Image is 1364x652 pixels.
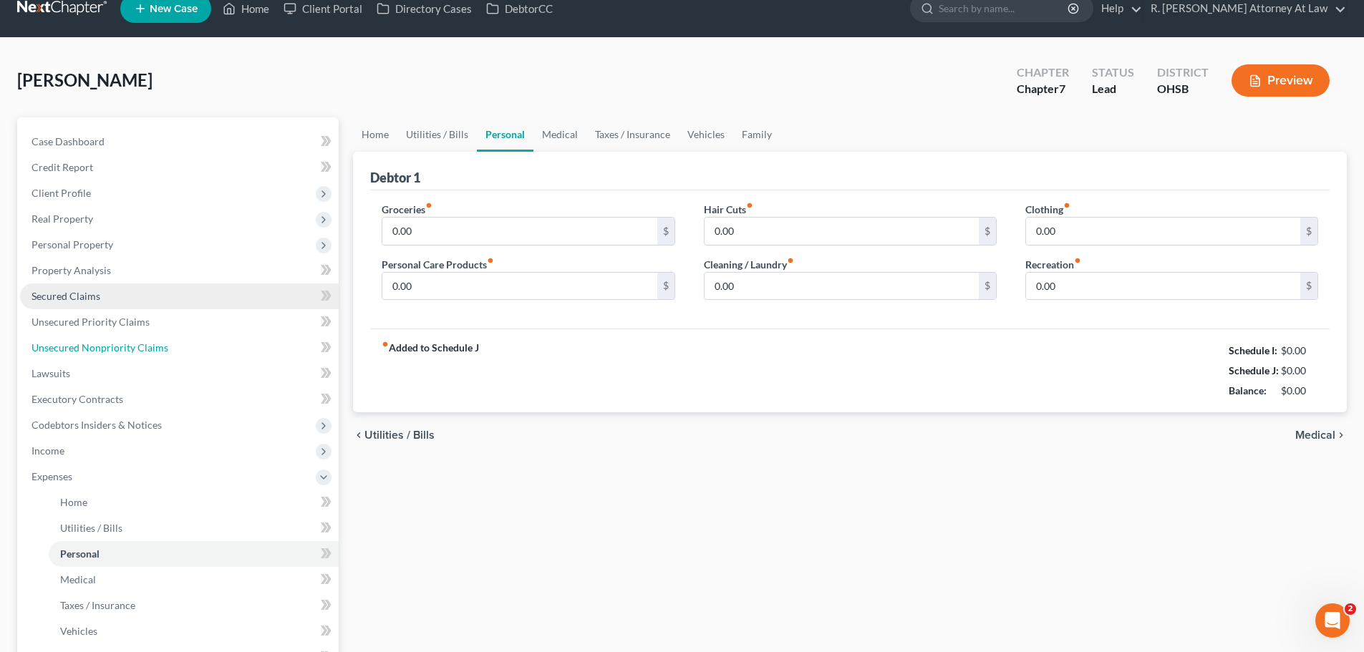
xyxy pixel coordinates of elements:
[17,69,153,90] span: [PERSON_NAME]
[1281,384,1319,398] div: $0.00
[32,264,111,276] span: Property Analysis
[32,238,113,250] span: Personal Property
[382,341,479,401] strong: Added to Schedule J
[32,341,168,354] span: Unsecured Nonpriority Claims
[20,386,339,412] a: Executory Contracts
[1025,202,1070,217] label: Clothing
[49,618,339,644] a: Vehicles
[1157,81,1209,97] div: OHSB
[1017,64,1069,81] div: Chapter
[1025,257,1081,272] label: Recreation
[353,429,435,441] button: chevron_left Utilities / Bills
[364,429,435,441] span: Utilities / Bills
[32,470,72,482] span: Expenses
[1335,429,1347,441] i: chevron_right
[1026,273,1300,300] input: --
[20,283,339,309] a: Secured Claims
[1232,64,1330,97] button: Preview
[1295,429,1335,441] span: Medical
[60,496,87,508] span: Home
[49,490,339,515] a: Home
[1315,603,1350,638] iframe: Intercom live chat
[60,599,135,611] span: Taxes / Insurance
[1281,344,1319,358] div: $0.00
[382,218,657,245] input: --
[32,444,64,457] span: Income
[60,548,100,560] span: Personal
[353,429,364,441] i: chevron_left
[49,515,339,541] a: Utilities / Bills
[32,393,123,405] span: Executory Contracts
[1092,81,1134,97] div: Lead
[32,316,150,328] span: Unsecured Priority Claims
[586,117,679,152] a: Taxes / Insurance
[657,218,674,245] div: $
[1300,218,1317,245] div: $
[60,625,97,637] span: Vehicles
[382,202,432,217] label: Groceries
[20,155,339,180] a: Credit Report
[32,213,93,225] span: Real Property
[60,573,96,585] span: Medical
[979,218,996,245] div: $
[382,341,389,348] i: fiber_manual_record
[32,161,93,173] span: Credit Report
[1229,344,1277,356] strong: Schedule I:
[705,218,979,245] input: --
[20,258,339,283] a: Property Analysis
[704,257,794,272] label: Cleaning / Laundry
[20,361,339,386] a: Lawsuits
[49,541,339,567] a: Personal
[1026,218,1300,245] input: --
[20,129,339,155] a: Case Dashboard
[32,290,100,302] span: Secured Claims
[477,117,533,152] a: Personal
[1229,364,1279,376] strong: Schedule J:
[1281,364,1319,378] div: $0.00
[533,117,586,152] a: Medical
[32,187,91,199] span: Client Profile
[679,117,733,152] a: Vehicles
[60,522,122,534] span: Utilities / Bills
[487,257,494,264] i: fiber_manual_record
[1229,384,1267,396] strong: Balance:
[49,567,339,593] a: Medical
[32,367,70,379] span: Lawsuits
[382,273,657,300] input: --
[1059,82,1065,95] span: 7
[1017,81,1069,97] div: Chapter
[1300,273,1317,300] div: $
[787,257,794,264] i: fiber_manual_record
[397,117,477,152] a: Utilities / Bills
[150,4,198,14] span: New Case
[979,273,996,300] div: $
[32,419,162,431] span: Codebtors Insiders & Notices
[20,335,339,361] a: Unsecured Nonpriority Claims
[1074,257,1081,264] i: fiber_manual_record
[353,117,397,152] a: Home
[49,593,339,618] a: Taxes / Insurance
[746,202,753,209] i: fiber_manual_record
[32,135,105,147] span: Case Dashboard
[1063,202,1070,209] i: fiber_manual_record
[382,257,494,272] label: Personal Care Products
[657,273,674,300] div: $
[425,202,432,209] i: fiber_manual_record
[1345,603,1356,615] span: 2
[20,309,339,335] a: Unsecured Priority Claims
[1157,64,1209,81] div: District
[733,117,780,152] a: Family
[705,273,979,300] input: --
[370,169,420,186] div: Debtor 1
[704,202,753,217] label: Hair Cuts
[1092,64,1134,81] div: Status
[1295,429,1347,441] button: Medical chevron_right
